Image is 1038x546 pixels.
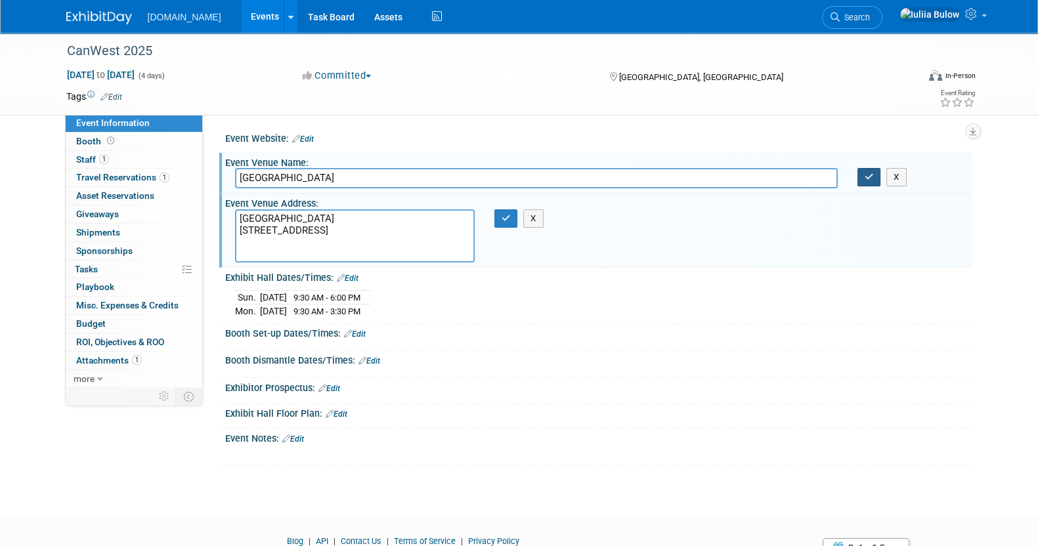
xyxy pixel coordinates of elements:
[225,378,972,395] div: Exhibitor Prospectus:
[292,135,314,144] a: Edit
[886,168,907,186] button: X
[225,268,972,285] div: Exhibit Hall Dates/Times:
[358,356,380,366] a: Edit
[62,39,898,63] div: CanWest 2025
[822,6,882,29] a: Search
[66,224,202,241] a: Shipments
[287,536,303,546] a: Blog
[76,300,179,310] span: Misc. Expenses & Credits
[225,194,972,210] div: Event Venue Address:
[66,333,202,351] a: ROI, Objectives & ROO
[66,205,202,223] a: Giveaways
[298,69,376,83] button: Committed
[293,306,360,316] span: 9:30 AM - 3:30 PM
[132,355,142,365] span: 1
[235,290,260,304] td: Sun.
[76,245,133,256] span: Sponsorships
[137,72,165,80] span: (4 days)
[66,133,202,150] a: Booth
[95,70,107,80] span: to
[225,429,972,446] div: Event Notes:
[468,536,519,546] a: Privacy Policy
[293,293,360,303] span: 9:30 AM - 6:00 PM
[76,337,164,347] span: ROI, Objectives & ROO
[76,318,106,329] span: Budget
[383,536,392,546] span: |
[66,187,202,205] a: Asset Reservations
[225,129,972,146] div: Event Website:
[619,72,783,82] span: [GEOGRAPHIC_DATA], [GEOGRAPHIC_DATA]
[337,274,358,283] a: Edit
[458,536,466,546] span: |
[840,68,976,88] div: Event Format
[66,315,202,333] a: Budget
[929,70,942,81] img: Format-Inperson.png
[148,12,221,22] span: [DOMAIN_NAME]
[76,209,119,219] span: Giveaways
[282,434,304,444] a: Edit
[225,350,972,367] div: Booth Dismantle Dates/Times:
[66,11,132,24] img: ExhibitDay
[316,536,328,546] a: API
[944,71,975,81] div: In-Person
[66,261,202,278] a: Tasks
[66,114,202,132] a: Event Information
[76,172,169,182] span: Travel Reservations
[75,264,98,274] span: Tasks
[66,278,202,296] a: Playbook
[225,153,972,169] div: Event Venue Name:
[99,154,109,164] span: 1
[326,409,347,419] a: Edit
[66,169,202,186] a: Travel Reservations1
[305,536,314,546] span: |
[104,136,117,146] span: Booth not reserved yet
[235,304,260,318] td: Mon.
[76,282,114,292] span: Playbook
[76,227,120,238] span: Shipments
[74,373,95,384] span: more
[225,324,972,341] div: Booth Set-up Dates/Times:
[318,384,340,393] a: Edit
[939,90,974,96] div: Event Rating
[66,90,122,103] td: Tags
[66,297,202,314] a: Misc. Expenses & Credits
[100,93,122,102] a: Edit
[260,290,287,304] td: [DATE]
[394,536,456,546] a: Terms of Service
[66,352,202,369] a: Attachments1
[344,329,366,339] a: Edit
[66,69,135,81] span: [DATE] [DATE]
[76,190,154,201] span: Asset Reservations
[523,209,544,228] button: X
[175,388,202,405] td: Toggle Event Tabs
[76,117,150,128] span: Event Information
[66,242,202,260] a: Sponsorships
[341,536,381,546] a: Contact Us
[840,12,870,22] span: Search
[66,151,202,169] a: Staff1
[260,304,287,318] td: [DATE]
[76,154,109,165] span: Staff
[153,388,176,405] td: Personalize Event Tab Strip
[76,136,117,146] span: Booth
[160,173,169,182] span: 1
[899,7,960,22] img: Iuliia Bulow
[76,355,142,366] span: Attachments
[66,370,202,388] a: more
[225,404,972,421] div: Exhibit Hall Floor Plan:
[330,536,339,546] span: |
